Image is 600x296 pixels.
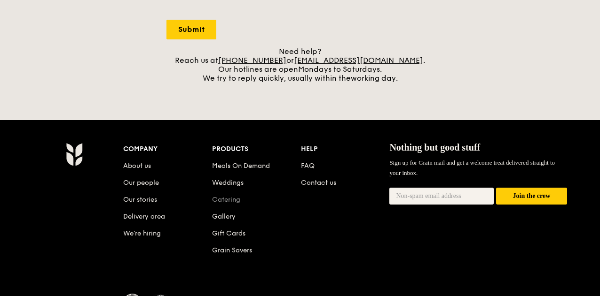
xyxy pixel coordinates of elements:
a: Delivery area [123,213,165,220]
a: Contact us [301,179,336,187]
a: Catering [212,196,240,204]
a: Weddings [212,179,244,187]
a: Our stories [123,196,157,204]
a: [EMAIL_ADDRESS][DOMAIN_NAME] [294,56,423,65]
button: Join the crew [496,188,567,205]
input: Submit [166,20,216,39]
a: We’re hiring [123,229,161,237]
a: FAQ [301,162,315,170]
a: Gift Cards [212,229,245,237]
a: Grain Savers [212,246,252,254]
a: Our people [123,179,159,187]
img: Grain [66,143,82,166]
a: About us [123,162,151,170]
a: Meals On Demand [212,162,270,170]
span: Nothing but good stuff [389,142,480,152]
span: working day. [351,74,398,83]
a: Gallery [212,213,236,220]
div: Company [123,143,212,156]
span: Mondays to Saturdays. [298,65,382,74]
div: Products [212,143,301,156]
div: Need help? Reach us at or . Our hotlines are open We try to reply quickly, usually within the [166,47,434,83]
div: Help [301,143,390,156]
span: Sign up for Grain mail and get a welcome treat delivered straight to your inbox. [389,159,555,176]
a: [PHONE_NUMBER] [218,56,286,65]
input: Non-spam email address [389,188,494,205]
